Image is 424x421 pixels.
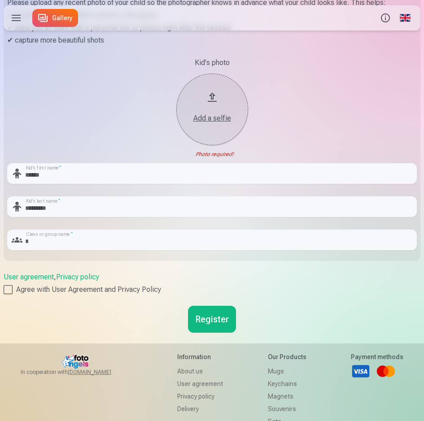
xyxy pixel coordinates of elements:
[68,369,133,376] a: [DOMAIN_NAME]
[177,352,223,361] h5: Information
[395,5,415,30] a: Global
[268,352,306,361] h5: Our products
[188,306,236,333] button: Register
[177,378,223,390] a: User agreement
[7,57,417,68] div: Kid's photo
[268,378,306,390] a: Keychains
[268,365,306,378] a: Mugs
[7,151,417,158] div: Photo required!
[177,365,223,378] a: About us
[177,403,223,415] a: Delivery
[4,284,420,295] label: Agree with User Agreement and Privacy Policy
[177,390,223,403] a: Privacy policy
[351,352,403,361] h5: Payment methods
[268,403,306,415] a: Souvenirs
[376,361,396,381] a: Mastercard
[21,369,133,376] span: In cooperation with
[351,361,371,381] a: Visa
[376,5,395,30] button: Info
[4,273,54,281] a: User agreement
[56,273,99,281] a: Privacy policy
[268,390,306,403] a: Magnets
[7,34,417,47] p: ✔ capture more beautiful shots
[176,74,248,145] button: Add a selfie
[4,272,420,295] div: ,
[32,9,78,27] a: Gallery
[185,113,239,124] div: Add a selfie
